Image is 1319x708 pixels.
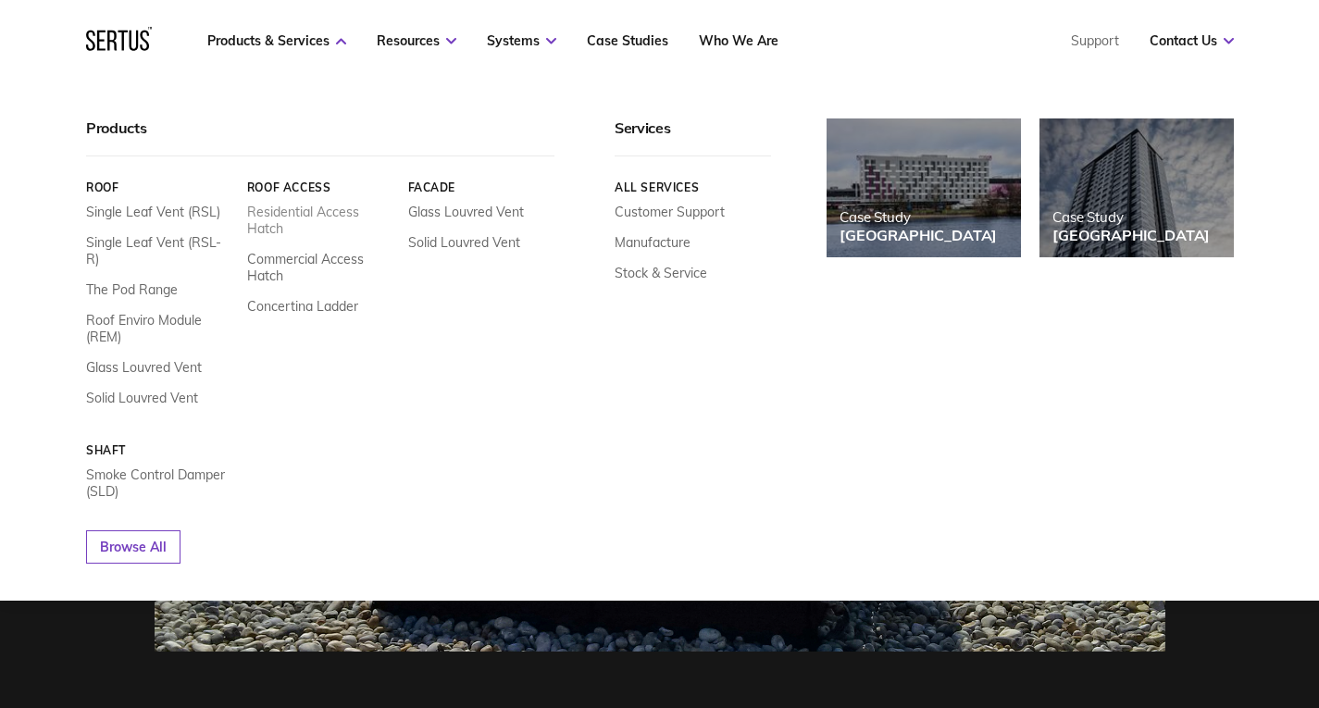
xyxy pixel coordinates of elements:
a: Roof [86,180,233,194]
a: Systems [487,32,556,49]
a: Case Study[GEOGRAPHIC_DATA] [1039,118,1234,257]
a: Commercial Access Hatch [246,251,393,284]
div: Case Study [1052,208,1210,226]
div: Case Study [840,208,997,226]
a: Products & Services [207,32,346,49]
a: All services [615,180,771,194]
a: Solid Louvred Vent [407,234,519,251]
a: Single Leaf Vent (RSL) [86,204,220,220]
div: Services [615,118,771,156]
a: Concertina Ladder [246,298,357,315]
a: Case Studies [587,32,668,49]
a: Solid Louvred Vent [86,390,198,406]
div: [GEOGRAPHIC_DATA] [840,226,997,244]
a: Browse All [86,530,180,564]
a: Customer Support [615,204,725,220]
a: Single Leaf Vent (RSL-R) [86,234,233,267]
iframe: Chat Widget [986,493,1319,708]
a: Support [1071,32,1119,49]
a: Who We Are [699,32,778,49]
a: Roof Enviro Module (REM) [86,312,233,345]
a: Smoke Control Damper (SLD) [86,466,233,500]
a: Stock & Service [615,265,707,281]
div: [GEOGRAPHIC_DATA] [1052,226,1210,244]
a: Resources [377,32,456,49]
a: Glass Louvred Vent [86,359,202,376]
a: Contact Us [1150,32,1234,49]
a: Residential Access Hatch [246,204,393,237]
a: The Pod Range [86,281,178,298]
a: Facade [407,180,554,194]
a: Roof Access [246,180,393,194]
a: Manufacture [615,234,691,251]
div: Products [86,118,554,156]
a: Glass Louvred Vent [407,204,523,220]
a: Case Study[GEOGRAPHIC_DATA] [827,118,1021,257]
a: Shaft [86,443,233,457]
